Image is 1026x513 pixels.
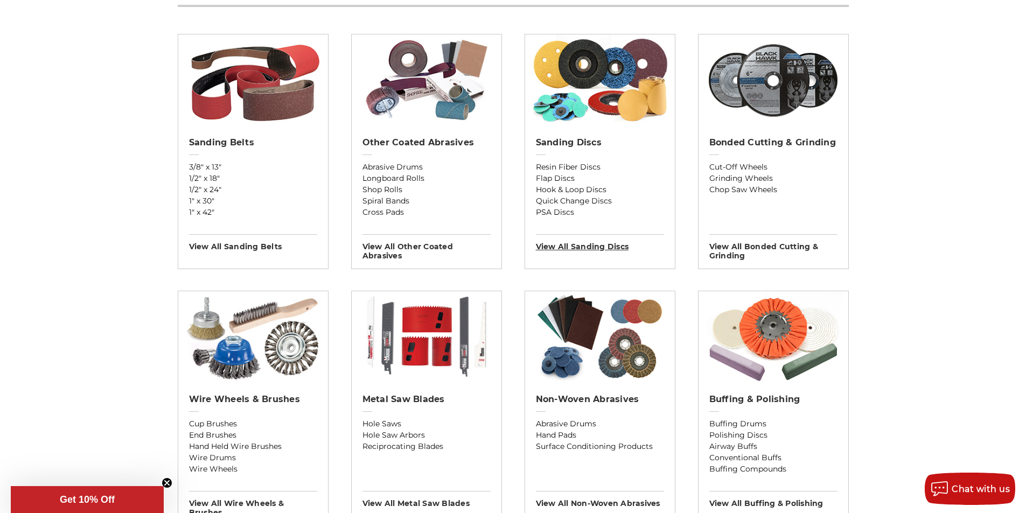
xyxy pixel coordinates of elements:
[362,195,491,207] a: Spiral Bands
[362,441,491,452] a: Reciprocating Blades
[183,34,323,126] img: Sanding Belts
[362,418,491,430] a: Hole Saws
[709,418,837,430] a: Buffing Drums
[709,394,837,405] h2: Buffing & Polishing
[952,484,1010,494] span: Chat with us
[536,184,664,195] a: Hook & Loop Discs
[536,161,664,173] a: Resin Fiber Discs
[709,491,837,508] h3: View All buffing & polishing
[536,195,664,207] a: Quick Change Discs
[703,34,843,126] img: Bonded Cutting & Grinding
[189,394,317,405] h2: Wire Wheels & Brushes
[362,161,491,173] a: Abrasive Drums
[536,441,664,452] a: Surface Conditioning Products
[925,473,1015,505] button: Chat with us
[189,207,317,218] a: 1" x 42"
[362,207,491,218] a: Cross Pads
[189,184,317,195] a: 1/2" x 24"
[536,234,664,251] h3: View All sanding discs
[11,486,164,513] div: Get 10% OffClose teaser
[536,173,664,184] a: Flap Discs
[357,34,496,126] img: Other Coated Abrasives
[709,184,837,195] a: Chop Saw Wheels
[709,173,837,184] a: Grinding Wheels
[536,418,664,430] a: Abrasive Drums
[357,291,496,383] img: Metal Saw Blades
[530,291,669,383] img: Non-woven Abrasives
[189,137,317,148] h2: Sanding Belts
[162,477,172,488] button: Close teaser
[709,137,837,148] h2: Bonded Cutting & Grinding
[709,441,837,452] a: Airway Buffs
[189,452,317,463] a: Wire Drums
[709,430,837,441] a: Polishing Discs
[189,430,317,441] a: End Brushes
[189,161,317,173] a: 3/8" x 13"
[536,207,664,218] a: PSA Discs
[189,418,317,430] a: Cup Brushes
[530,34,669,126] img: Sanding Discs
[189,441,317,452] a: Hand Held Wire Brushes
[362,137,491,148] h2: Other Coated Abrasives
[189,195,317,207] a: 1" x 30"
[362,234,491,261] h3: View All other coated abrasives
[183,291,323,383] img: Wire Wheels & Brushes
[709,452,837,463] a: Conventional Buffs
[536,137,664,148] h2: Sanding Discs
[709,161,837,173] a: Cut-Off Wheels
[362,173,491,184] a: Longboard Rolls
[709,463,837,475] a: Buffing Compounds
[362,184,491,195] a: Shop Rolls
[709,234,837,261] h3: View All bonded cutting & grinding
[362,491,491,508] h3: View All metal saw blades
[189,173,317,184] a: 1/2" x 18"
[536,394,664,405] h2: Non-woven Abrasives
[60,494,115,505] span: Get 10% Off
[189,234,317,251] h3: View All sanding belts
[362,430,491,441] a: Hole Saw Arbors
[703,291,843,383] img: Buffing & Polishing
[362,394,491,405] h2: Metal Saw Blades
[536,491,664,508] h3: View All non-woven abrasives
[536,430,664,441] a: Hand Pads
[189,463,317,475] a: Wire Wheels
